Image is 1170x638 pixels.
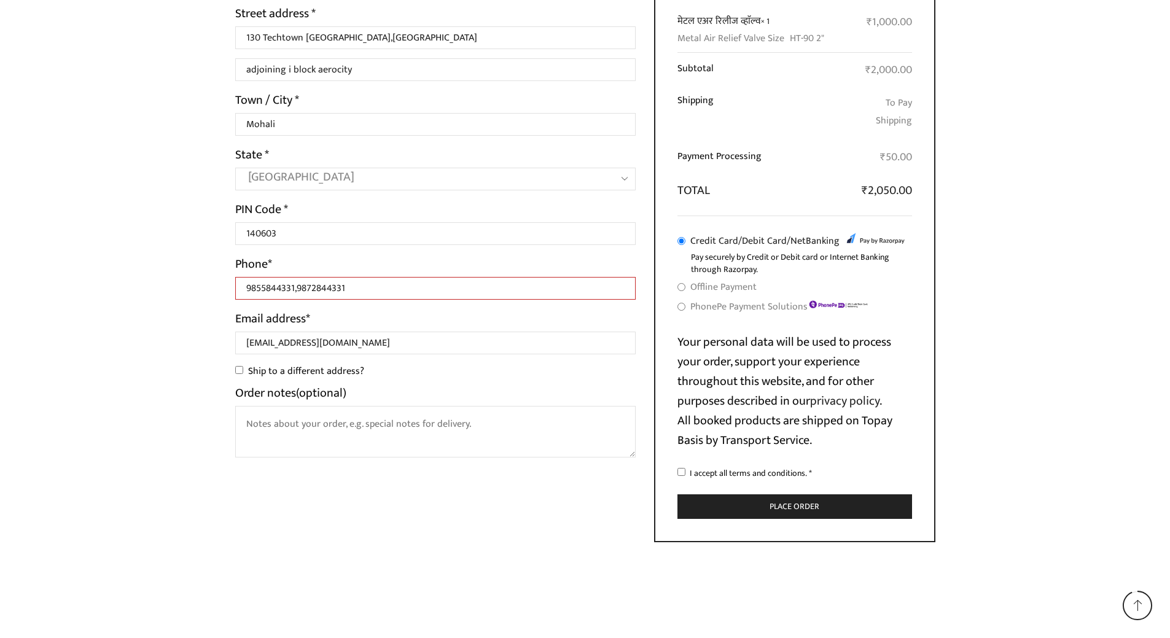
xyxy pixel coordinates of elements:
span: ₹ [867,13,872,31]
input: I accept all terms and conditions. * [677,468,685,476]
th: Payment Processing [677,142,840,173]
td: मेटल एअर रिलीज व्हाॅल्व [677,7,840,53]
label: Street address [235,4,316,23]
label: State [235,145,269,165]
p: Pay securely by Credit or Debit card or Internet Banking through Razorpay. [691,251,912,275]
span: ₹ [880,148,886,166]
th: Subtotal [677,52,840,86]
a: privacy policy [810,391,879,411]
abbr: required [809,466,812,480]
label: Credit Card/Debit Card/NetBanking [690,232,908,250]
bdi: 1,000.00 [867,13,912,31]
label: Email address [235,309,310,329]
p: HT-90 2" [790,31,824,45]
bdi: 2,000.00 [865,61,912,79]
input: Ship to a different address? [235,366,243,374]
span: Punjab [248,168,600,185]
button: Place order [677,494,912,519]
span: State [235,168,636,190]
label: PhonePe Payment Solutions [690,298,869,316]
bdi: 50.00 [880,148,912,166]
input: House number and street name [235,26,636,49]
label: Town / City [235,90,299,110]
label: Phone [235,254,272,274]
label: Offline Payment [690,278,757,296]
strong: × 1 [761,14,770,28]
th: Total [677,174,840,200]
span: Ship to a different address? [248,363,364,379]
span: (optional) [296,383,346,403]
span: ₹ [862,181,868,201]
th: Shipping [677,86,840,142]
input: Apartment, suite, unit, etc. (optional) [235,58,636,81]
span: I accept all terms and conditions. [690,466,807,480]
p: Your personal data will be used to process your order, support your experience throughout this we... [677,332,912,450]
img: PhonePe Payment Solutions [808,300,869,309]
dt: Metal Air Relief Valve Size [677,31,784,45]
label: Order notes [235,383,346,403]
img: Credit Card/Debit Card/NetBanking [843,231,905,247]
label: PIN Code [235,200,288,219]
label: To Pay Shipping [847,94,911,129]
span: ₹ [865,61,871,79]
bdi: 2,050.00 [862,181,912,201]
